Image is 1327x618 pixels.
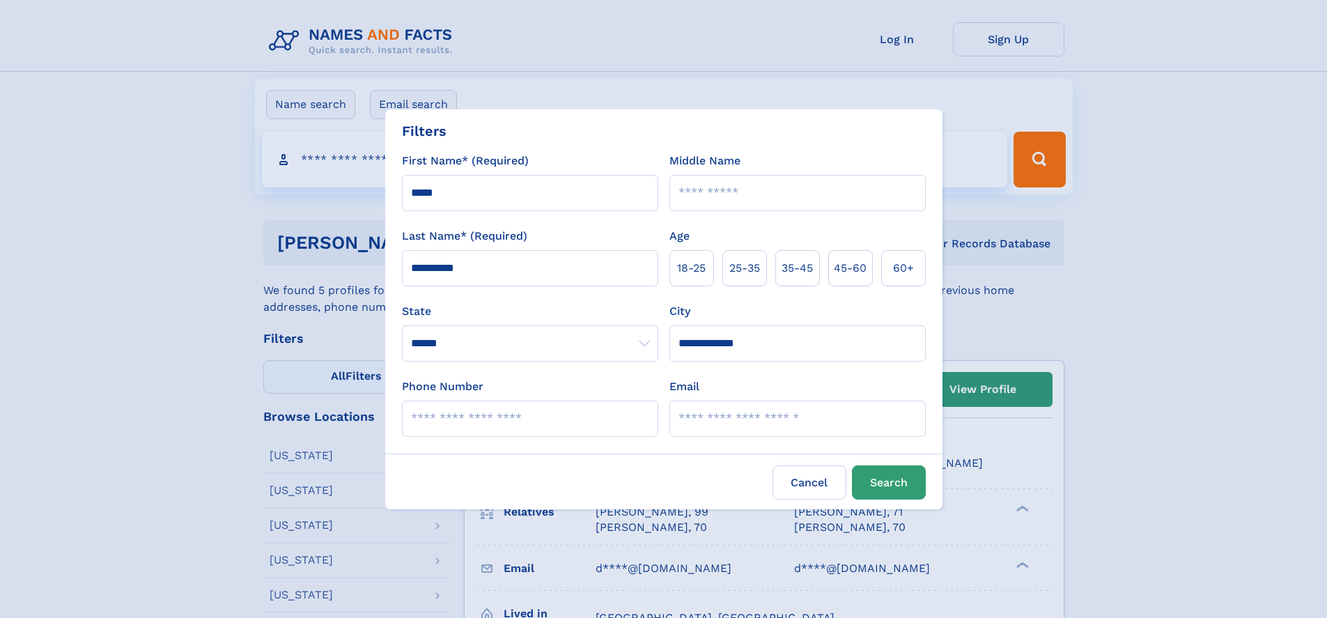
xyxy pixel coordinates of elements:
label: Email [669,378,699,395]
span: 25‑35 [729,260,760,277]
label: Middle Name [669,153,740,169]
span: 18‑25 [677,260,706,277]
label: Cancel [773,465,846,500]
span: 35‑45 [782,260,813,277]
label: First Name* (Required) [402,153,529,169]
div: Filters [402,121,447,141]
span: 45‑60 [834,260,867,277]
label: Phone Number [402,378,483,395]
label: State [402,303,658,320]
label: City [669,303,690,320]
span: 60+ [893,260,914,277]
button: Search [852,465,926,500]
label: Last Name* (Required) [402,228,527,245]
label: Age [669,228,690,245]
